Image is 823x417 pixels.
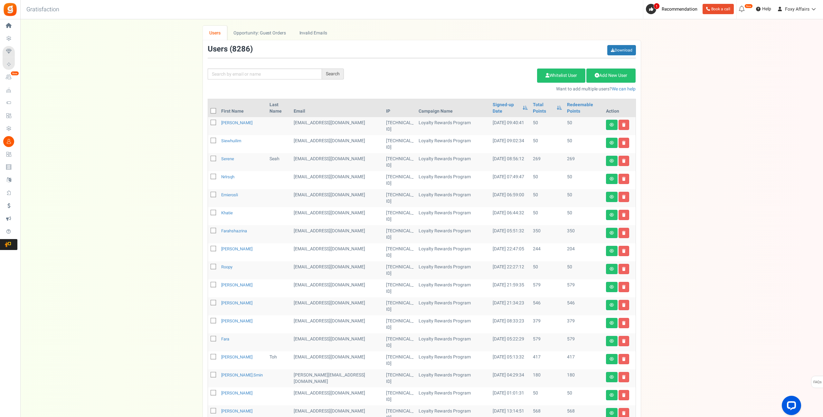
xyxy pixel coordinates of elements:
[744,4,753,8] em: New
[383,369,416,387] td: [TECHNICAL_ID]
[490,225,530,243] td: [DATE] 05:51:32
[530,315,565,333] td: 379
[530,387,565,405] td: 50
[416,189,490,207] td: Loyalty Rewards Program
[610,339,614,343] i: View details
[221,282,252,288] a: [PERSON_NAME]
[267,351,291,369] td: Toh
[490,189,530,207] td: [DATE] 06:59:00
[11,71,19,76] em: New
[354,86,636,92] p: Want to add multiple users?
[490,171,530,189] td: [DATE] 07:49:47
[622,123,626,127] i: Delete user
[383,243,416,261] td: [TECHNICAL_ID]
[564,351,603,369] td: 417
[227,26,292,40] a: Opportunity: Guest Orders
[291,387,383,405] td: customer
[610,267,614,271] i: View details
[610,393,614,397] i: View details
[490,279,530,297] td: [DATE] 21:59:35
[530,171,565,189] td: 50
[490,153,530,171] td: [DATE] 08:56:12
[208,69,322,79] input: Search by email or name
[530,333,565,351] td: 579
[564,225,603,243] td: 350
[610,195,614,199] i: View details
[416,171,490,189] td: Loyalty Rewards Program
[622,159,626,163] i: Delete user
[208,45,253,53] h3: Users ( )
[416,243,490,261] td: Loyalty Rewards Program
[654,3,660,9] span: 1
[416,369,490,387] td: Loyalty Rewards Program
[291,351,383,369] td: customer
[416,225,490,243] td: Loyalty Rewards Program
[291,117,383,135] td: customer
[291,279,383,297] td: customer
[586,69,636,83] a: Add New User
[610,303,614,307] i: View details
[813,376,822,388] span: FAQs
[564,135,603,153] td: 50
[622,375,626,379] i: Delete user
[622,303,626,307] i: Delete user
[490,207,530,225] td: [DATE] 06:44:32
[622,339,626,343] i: Delete user
[622,357,626,361] i: Delete user
[610,177,614,181] i: View details
[622,195,626,199] i: Delete user
[564,369,603,387] td: 180
[490,243,530,261] td: [DATE] 22:47:05
[221,390,252,396] a: [PERSON_NAME]
[564,315,603,333] td: 379
[622,393,626,397] i: Delete user
[530,117,565,135] td: 50
[221,138,241,144] a: siewhuilim
[564,333,603,351] td: 579
[622,411,626,415] i: Delete user
[530,135,565,153] td: 50
[383,387,416,405] td: [TECHNICAL_ID]
[221,210,233,216] a: Khatie
[219,99,267,117] th: First Name
[530,189,565,207] td: 50
[622,231,626,235] i: Delete user
[416,333,490,351] td: Loyalty Rewards Program
[607,45,636,55] a: Download
[622,267,626,271] i: Delete user
[530,297,565,315] td: 546
[490,315,530,333] td: [DATE] 08:33:23
[416,153,490,171] td: Loyalty Rewards Program
[383,189,416,207] td: [TECHNICAL_ID]
[221,156,234,162] a: Serene
[221,300,252,306] a: [PERSON_NAME]
[622,177,626,181] i: Delete user
[291,333,383,351] td: customer
[19,3,66,16] h3: Gratisfaction
[416,99,490,117] th: Campaign Name
[564,117,603,135] td: 50
[530,261,565,279] td: 50
[610,357,614,361] i: View details
[416,279,490,297] td: Loyalty Rewards Program
[564,207,603,225] td: 50
[291,369,383,387] td: customer
[490,333,530,351] td: [DATE] 05:22:29
[221,192,238,198] a: ernierosli
[662,6,697,13] span: Recommendation
[530,207,565,225] td: 50
[610,321,614,325] i: View details
[610,411,614,415] i: View details
[291,189,383,207] td: customer
[221,228,247,234] a: farahshazrina
[646,4,700,14] a: 1 Recommendation
[703,4,734,14] a: Book a call
[564,297,603,315] td: 546
[3,2,17,17] img: Gratisfaction
[564,279,603,297] td: 579
[610,159,614,163] i: View details
[564,189,603,207] td: 50
[490,369,530,387] td: [DATE] 04:29:34
[383,99,416,117] th: IP
[267,99,291,117] th: Last Name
